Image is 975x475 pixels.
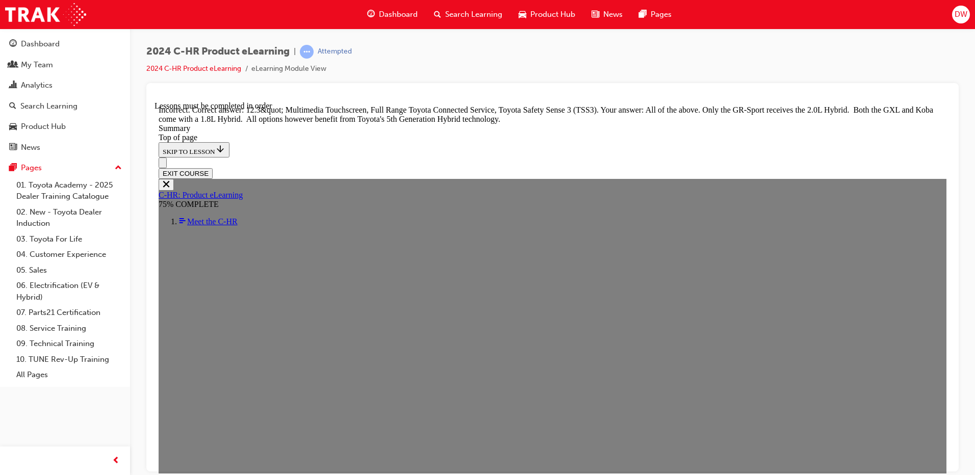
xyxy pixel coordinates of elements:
a: 03. Toyota For Life [12,231,126,247]
a: search-iconSearch Learning [426,4,510,25]
span: | [294,46,296,58]
span: news-icon [592,8,599,21]
span: 2024 C-HR Product eLearning [146,46,290,58]
span: search-icon [9,102,16,111]
a: 2024 C-HR Product eLearning [146,64,241,73]
div: 75% COMPLETE [4,98,792,108]
a: 01. Toyota Academy - 2025 Dealer Training Catalogue [12,177,126,204]
span: Product Hub [530,9,575,20]
span: chart-icon [9,81,17,90]
span: Search Learning [445,9,502,20]
div: Summary [4,22,792,32]
div: News [21,142,40,153]
li: eLearning Module View [251,63,326,75]
button: Open navigation menu [4,56,12,67]
span: car-icon [9,122,17,131]
button: Close navigation menu [4,77,19,89]
div: Top of page [4,32,792,41]
button: Pages [4,159,126,177]
section: Course Information [4,77,792,108]
div: Product Hub [21,121,66,133]
div: My Team [21,59,53,71]
span: Meet the C-HR [33,116,83,124]
a: Analytics [4,76,126,95]
a: Search Learning [4,97,126,116]
a: 10. TUNE Rev-Up Training [12,352,126,367]
div: Dashboard [21,38,60,50]
a: pages-iconPages [631,4,680,25]
div: Pages [21,162,42,174]
span: News [603,9,623,20]
span: car-icon [519,8,526,21]
span: news-icon [9,143,17,152]
div: Incorrect. Correct answer: 12.3&quot; Multimedia Touchscreen, Full Range Toyota Connected Service... [4,4,792,22]
a: 02. New - Toyota Dealer Induction [12,204,126,231]
img: Trak [5,3,86,26]
div: Attempted [318,47,352,57]
span: pages-icon [9,164,17,173]
a: News [4,138,126,157]
a: guage-iconDashboard [359,4,426,25]
div: Search Learning [20,100,78,112]
a: 04. Customer Experience [12,247,126,262]
a: My Team [4,56,126,74]
a: All Pages [12,367,126,383]
a: 08. Service Training [12,321,126,336]
a: Product Hub [4,117,126,136]
span: people-icon [9,61,17,70]
a: 09. Technical Training [12,336,126,352]
span: Dashboard [379,9,418,20]
a: 07. Parts21 Certification [12,305,126,321]
a: Dashboard [4,35,126,54]
span: DW [955,9,967,20]
button: DW [952,6,970,23]
div: Analytics [21,80,53,91]
span: Pages [651,9,672,20]
span: search-icon [434,8,441,21]
a: C-HR: Product eLearning [4,89,88,98]
button: SKIP TO LESSON [4,41,75,56]
span: prev-icon [112,455,120,467]
button: EXIT COURSE [4,67,58,77]
span: pages-icon [639,8,647,21]
button: DashboardMy TeamAnalyticsSearch LearningProduct HubNews [4,33,126,159]
span: SKIP TO LESSON [8,46,71,54]
span: guage-icon [9,40,17,49]
span: guage-icon [367,8,375,21]
a: 06. Electrification (EV & Hybrid) [12,278,126,305]
span: up-icon [115,162,122,175]
a: 05. Sales [12,262,126,278]
span: learningRecordVerb_ATTEMPT-icon [300,45,314,59]
a: news-iconNews [583,4,631,25]
a: car-iconProduct Hub [510,4,583,25]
